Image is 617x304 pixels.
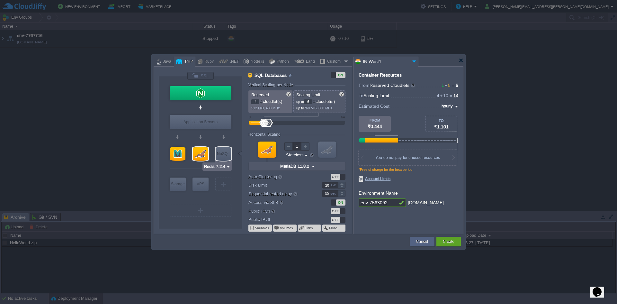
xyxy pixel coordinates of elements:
div: Container Resources [359,73,402,78]
span: 14 [453,93,459,98]
button: Variables [255,226,270,231]
span: 1 [442,83,444,88]
div: Storage Containers [170,178,186,191]
div: VPS [192,178,209,190]
div: Load Balancer [170,86,231,100]
span: 5 [444,83,451,88]
div: 0 [249,115,251,119]
button: Create [443,238,454,245]
div: Lang [304,57,315,67]
span: ₹0.444 [368,124,382,129]
button: Cancel [416,238,428,245]
span: To [359,93,363,98]
label: Auto-Clustering [248,173,314,180]
button: More [329,226,338,231]
span: = [448,93,453,98]
span: 6 [456,83,458,88]
div: *Free of charge for the beta period [359,168,458,176]
div: OFF [331,174,340,180]
span: + [444,83,448,88]
div: OFF [331,208,340,214]
div: Java [161,57,171,67]
span: Account Limits [359,176,390,182]
label: Environment Name [359,190,398,196]
div: NoSQL [216,147,231,161]
span: Reserved Cloudlets [370,83,416,88]
div: Elastic VPS [192,178,209,191]
div: OFF [331,217,340,223]
button: Volumes [280,226,294,231]
label: Public IPv4 [248,207,314,215]
span: 4 [437,93,439,98]
div: Horizontal Scaling [248,132,282,137]
span: up to [296,106,304,110]
span: Estimated Cost [359,103,389,110]
span: ₹1.101 [434,124,449,129]
div: Storage [170,178,186,190]
div: ON [336,72,345,78]
div: Ruby [202,57,214,67]
span: + [439,93,443,98]
div: GB [331,182,337,188]
label: Access via SLB [248,199,314,206]
div: .[DOMAIN_NAME] [407,198,444,207]
div: Custom [325,57,343,67]
span: Scaling Limit [363,93,389,98]
span: 512 MiB, 400 MHz [251,106,280,110]
div: 64 [341,115,345,119]
div: NoSQL Databases [216,147,231,161]
span: Scaling Limit [296,92,320,97]
span: From [359,83,370,88]
p: cloudlet(s) [251,97,290,104]
span: Reserved [251,92,269,97]
iframe: chat widget [590,278,611,298]
div: TO [425,119,457,123]
div: Node.js [249,57,264,67]
p: cloudlet(s) [296,97,343,104]
label: Disk Limit [248,182,314,189]
div: ON [336,199,345,206]
div: Application Servers [170,115,231,129]
div: Vertical Scaling per Node [248,83,295,87]
label: Sequential restart delay [248,190,314,197]
div: Create New Layer [170,204,231,217]
button: Links [305,226,314,231]
div: PHP [183,57,193,67]
div: Cache [170,147,185,161]
span: 10 [439,93,448,98]
span: = [451,83,456,88]
div: Python [275,57,289,67]
div: SQL Databases [193,147,208,161]
span: up to [296,100,304,104]
div: FROM [359,118,391,122]
label: Public IPv6 [248,216,314,223]
div: Create New Layer [215,178,231,190]
div: .NET [228,57,239,67]
div: sec [330,190,337,197]
span: 768 MiB, 600 MHz [304,106,333,110]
